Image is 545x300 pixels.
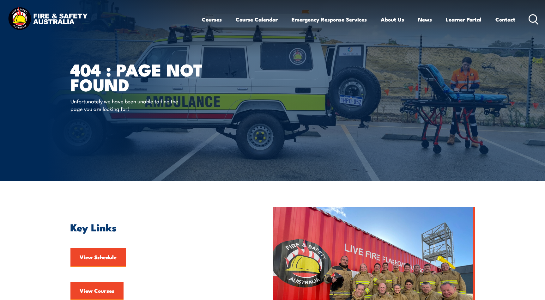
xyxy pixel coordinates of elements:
[70,223,244,231] h2: Key Links
[381,11,404,28] a: About Us
[236,11,278,28] a: Course Calendar
[202,11,222,28] a: Courses
[70,248,126,267] a: View Schedule
[495,11,515,28] a: Contact
[70,97,186,112] p: Unfortunately we have been unable to find the page you are looking for!
[292,11,367,28] a: Emergency Response Services
[70,62,227,91] h1: 404 : Page Not Found
[446,11,481,28] a: Learner Portal
[418,11,432,28] a: News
